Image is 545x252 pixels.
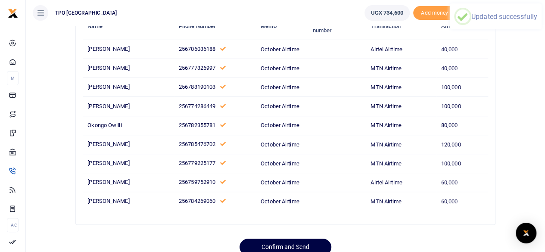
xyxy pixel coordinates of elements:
[87,84,129,90] span: [PERSON_NAME]
[256,173,308,192] td: October Airtime
[179,65,215,71] span: 256777326997
[87,179,129,185] span: [PERSON_NAME]
[174,13,256,40] th: Phone Number: activate to sort column ascending
[220,65,226,71] a: This number has been validated
[7,218,19,232] li: Ac
[366,154,436,173] td: MTN Airtime
[256,192,308,211] td: October Airtime
[179,84,215,90] span: 256783190103
[366,97,436,116] td: MTN Airtime
[436,116,488,135] td: 80,000
[179,141,215,147] span: 256785476702
[256,116,308,135] td: October Airtime
[220,141,226,147] a: This number has been validated
[413,9,456,16] a: Add money
[220,122,226,128] a: This number has been validated
[366,13,436,40] th: Transaction: activate to sort column ascending
[436,97,488,116] td: 100,000
[179,122,215,128] span: 256782355781
[220,160,226,166] a: This number has been validated
[52,9,120,17] span: TPO [GEOGRAPHIC_DATA]
[87,46,129,52] span: [PERSON_NAME]
[361,5,413,21] li: Wallet ballance
[179,46,215,52] span: 256706036188
[256,97,308,116] td: October Airtime
[87,160,129,166] span: [PERSON_NAME]
[256,13,308,40] th: Memo: activate to sort column ascending
[471,12,537,21] div: Updated successfully
[366,78,436,97] td: MTN Airtime
[436,40,488,59] td: 40,000
[436,135,488,154] td: 120,000
[179,160,215,166] span: 256779225177
[220,103,226,109] a: This number has been validated
[7,71,19,85] li: M
[413,6,456,20] li: Toup your wallet
[220,198,226,204] a: This number has been validated
[220,84,226,90] a: This number has been validated
[364,5,410,21] a: UGX 734,600
[87,141,129,147] span: [PERSON_NAME]
[256,135,308,154] td: October Airtime
[87,122,121,128] span: Okongo Owilli
[366,135,436,154] td: MTN Airtime
[436,154,488,173] td: 100,000
[366,173,436,192] td: Airtel Airtime
[366,116,436,135] td: MTN Airtime
[308,13,366,40] th: Chart of accounts number: activate to sort column ascending
[256,78,308,97] td: October Airtime
[256,59,308,78] td: October Airtime
[436,192,488,211] td: 60,000
[256,154,308,173] td: October Airtime
[366,192,436,211] td: MTN Airtime
[436,78,488,97] td: 100,000
[220,46,226,52] a: This number has been validated
[179,198,215,204] span: 256784269060
[220,179,226,185] a: This number has been validated
[366,59,436,78] td: MTN Airtime
[366,40,436,59] td: Airtel Airtime
[371,9,403,17] span: UGX 734,600
[87,103,129,109] span: [PERSON_NAME]
[8,9,18,16] a: logo-small logo-large logo-large
[83,13,174,40] th: Name: activate to sort column descending
[179,179,215,185] span: 256759752910
[436,59,488,78] td: 40,000
[516,223,536,243] div: Open Intercom Messenger
[179,103,215,109] span: 256774286449
[413,6,456,20] span: Add money
[87,198,129,204] span: [PERSON_NAME]
[8,8,18,19] img: logo-small
[256,40,308,59] td: October Airtime
[436,173,488,192] td: 60,000
[87,65,129,71] span: [PERSON_NAME]
[436,13,488,40] th: Amount: activate to sort column ascending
